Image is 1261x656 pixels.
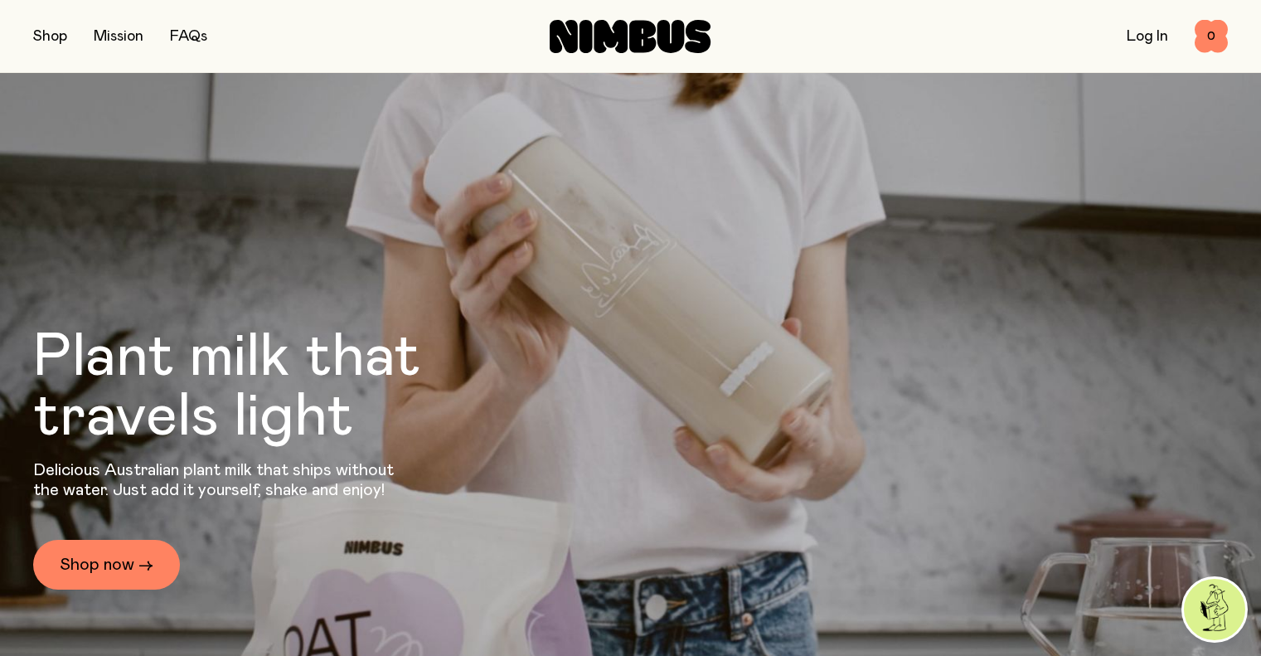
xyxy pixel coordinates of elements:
img: agent [1184,579,1245,640]
a: Shop now → [33,540,180,590]
button: 0 [1195,20,1228,53]
a: Log In [1127,29,1168,44]
a: FAQs [170,29,207,44]
h1: Plant milk that travels light [33,328,511,447]
a: Mission [94,29,143,44]
p: Delicious Australian plant milk that ships without the water. Just add it yourself, shake and enjoy! [33,460,405,500]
